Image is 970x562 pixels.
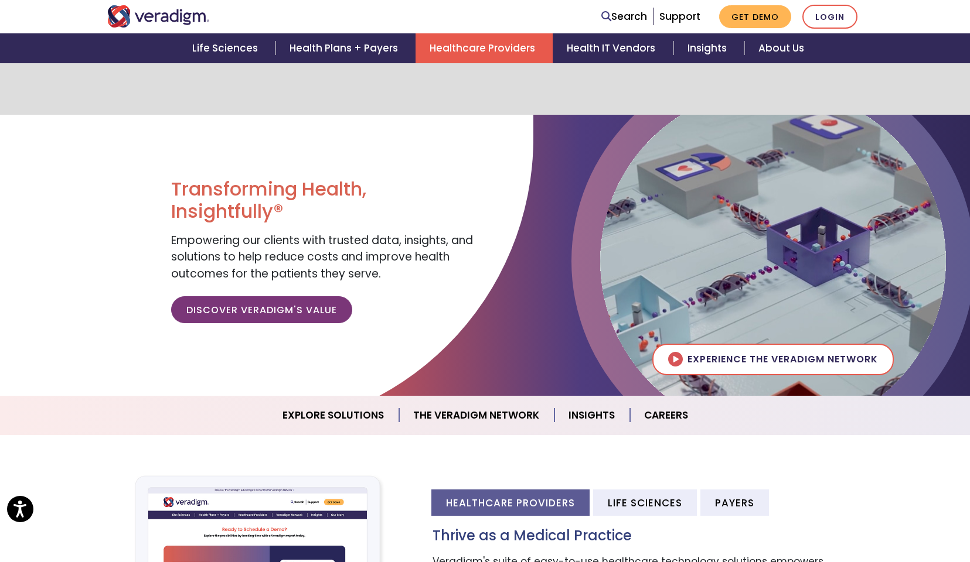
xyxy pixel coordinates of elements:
h3: Thrive as a Medical Practice [433,527,863,544]
a: About Us [744,33,818,63]
a: Health IT Vendors [553,33,673,63]
li: Healthcare Providers [431,489,590,516]
a: Insights [673,33,744,63]
a: Discover Veradigm's Value [171,296,352,323]
li: Payers [700,489,769,516]
a: Healthcare Providers [416,33,553,63]
a: The Veradigm Network [399,400,554,430]
a: Search [601,9,647,25]
li: Life Sciences [593,489,697,516]
a: Get Demo [719,5,791,28]
a: Login [802,5,857,29]
a: Explore Solutions [268,400,399,430]
a: Health Plans + Payers [275,33,416,63]
a: Life Sciences [178,33,275,63]
img: Veradigm logo [107,5,210,28]
a: Insights [554,400,630,430]
a: Careers [630,400,702,430]
span: Empowering our clients with trusted data, insights, and solutions to help reduce costs and improv... [171,232,473,282]
a: Support [659,9,700,23]
h1: Transforming Health, Insightfully® [171,178,476,223]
